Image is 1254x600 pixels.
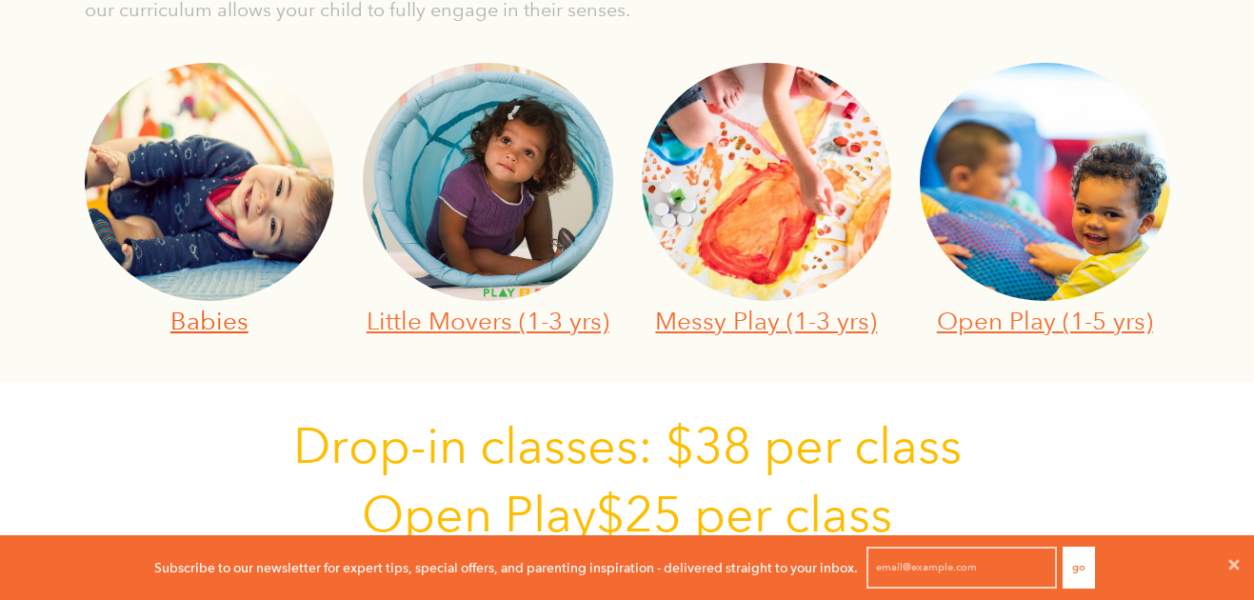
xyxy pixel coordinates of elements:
[410,416,962,475] span: -in classes: $38 per class
[293,416,410,475] span: Drop
[170,306,249,335] a: Babies
[866,547,1057,589] input: email@example.com
[937,306,1153,335] a: Open Play (1-5 yrs)
[154,557,858,578] p: Subscribe to our newsletter for expert tips, special offers, and parenting inspiration - delivere...
[1063,547,1095,589] button: Go
[596,485,892,544] span: $25 per class
[367,306,609,335] a: Little Movers (1-3 yrs)
[362,485,596,544] span: Open Play
[655,306,877,335] a: Messy Play (1-3 yrs)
